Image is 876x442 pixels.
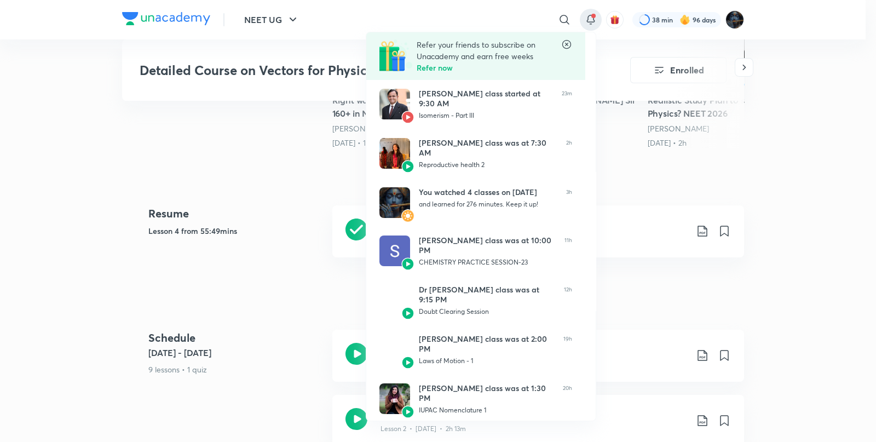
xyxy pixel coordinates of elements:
[401,111,414,124] img: Avatar
[366,276,585,325] a: AvatarAvatarDr [PERSON_NAME] class was at 9:15 PMDoubt Clearing Session12h
[419,89,553,108] div: [PERSON_NAME] class started at 9:30 AM
[379,285,410,315] img: Avatar
[417,62,561,73] h6: Refer now
[366,80,585,129] a: AvatarAvatar[PERSON_NAME] class started at 9:30 AMIsomerism - Part III23m
[563,383,572,415] span: 20h
[419,199,557,209] div: and learned for 276 minutes. Keep it up!
[401,160,414,173] img: Avatar
[366,227,585,276] a: AvatarAvatar[PERSON_NAME] class was at 10:00 PMCHEMISTRY PRACTICE SESSION-2311h
[379,89,410,119] img: Avatar
[419,334,555,354] div: [PERSON_NAME] class was at 2:00 PM
[379,138,410,169] img: Avatar
[379,39,412,72] img: Referral
[419,383,554,403] div: [PERSON_NAME] class was at 1:30 PM
[401,356,414,369] img: Avatar
[419,285,555,305] div: Dr [PERSON_NAME] class was at 9:15 PM
[566,187,572,218] span: 3h
[401,209,414,222] img: Avatar
[366,179,585,227] a: AvatarAvatarYou watched 4 classes on [DATE]and learned for 276 minutes. Keep it up!3h
[379,187,410,218] img: Avatar
[419,236,556,255] div: [PERSON_NAME] class was at 10:00 PM
[401,405,414,418] img: Avatar
[366,325,585,375] a: AvatarAvatar[PERSON_NAME] class was at 2:00 PMLaws of Motion - 119h
[564,285,572,317] span: 12h
[562,89,572,120] span: 23m
[379,334,410,365] img: Avatar
[419,307,555,317] div: Doubt Clearing Session
[366,375,585,424] a: AvatarAvatar[PERSON_NAME] class was at 1:30 PMIUPAC Nomenclature 120h
[379,236,410,266] img: Avatar
[417,39,561,62] p: Refer your friends to subscribe on Unacademy and earn free weeks
[419,111,553,120] div: Isomerism - Part III
[419,187,557,197] div: You watched 4 classes on [DATE]
[566,138,572,170] span: 2h
[419,160,557,170] div: Reproductive health 2
[379,383,410,414] img: Avatar
[419,257,556,267] div: CHEMISTRY PRACTICE SESSION-23
[419,138,557,158] div: [PERSON_NAME] class was at 7:30 AM
[563,334,572,366] span: 19h
[366,129,585,179] a: AvatarAvatar[PERSON_NAME] class was at 7:30 AMReproductive health 22h
[419,405,554,415] div: IUPAC Nomenclature 1
[401,257,414,271] img: Avatar
[401,307,414,320] img: Avatar
[419,356,555,366] div: Laws of Motion - 1
[564,236,572,267] span: 11h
